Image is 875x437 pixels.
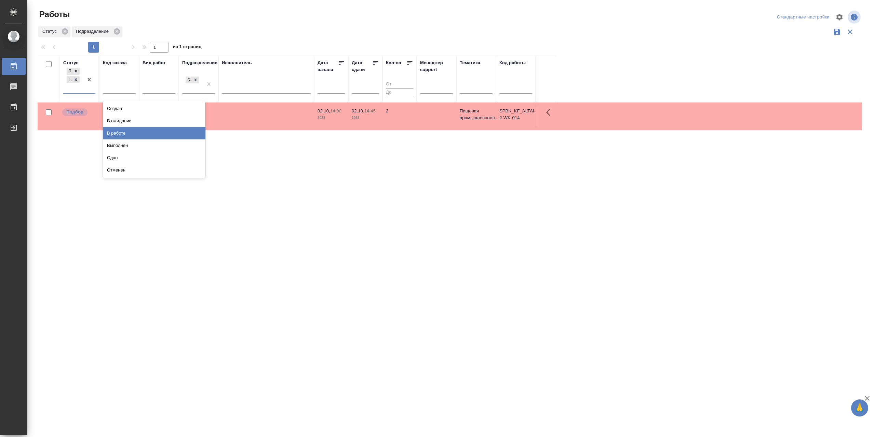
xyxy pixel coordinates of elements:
[420,59,453,73] div: Менеджер support
[67,68,72,75] div: Подбор
[848,11,862,24] span: Посмотреть информацию
[103,59,127,66] div: Код заказа
[103,127,205,139] div: В работе
[382,104,417,128] td: 2
[831,9,848,25] span: Настроить таблицу
[386,59,401,66] div: Кол-во
[460,108,493,121] p: Пищевая промышленность
[173,43,202,53] span: из 1 страниц
[318,59,338,73] div: Дата начала
[67,76,72,83] div: Готов к работе
[222,59,252,66] div: Исполнитель
[66,109,83,115] p: Подбор
[38,26,70,37] div: Статус
[38,9,70,20] span: Работы
[460,59,480,66] div: Тематика
[318,114,345,121] p: 2025
[42,28,59,35] p: Статус
[103,152,205,164] div: Сдан
[542,104,558,121] button: Здесь прячутся важные кнопки
[364,108,376,113] p: 14:45
[854,401,865,415] span: 🙏
[386,88,413,97] input: До
[496,104,536,128] td: SPBK_KF_ALTAI-2-WK-014
[352,108,364,113] p: 02.10,
[186,77,192,84] div: DTPlight
[851,399,868,416] button: 🙏
[330,108,341,113] p: 14:00
[499,59,526,66] div: Код работы
[63,59,79,66] div: Статус
[182,59,217,66] div: Подразделение
[103,164,205,176] div: Отменен
[103,139,205,152] div: Выполнен
[318,108,330,113] p: 02.10,
[103,115,205,127] div: В ожидании
[76,28,111,35] p: Подразделение
[352,59,372,73] div: Дата сдачи
[386,80,413,88] input: От
[844,25,857,38] button: Сбросить фильтры
[185,76,200,84] div: DTPlight
[831,25,844,38] button: Сохранить фильтры
[72,26,122,37] div: Подразделение
[143,59,166,66] div: Вид работ
[352,114,379,121] p: 2025
[775,12,831,23] div: split button
[103,103,205,115] div: Создан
